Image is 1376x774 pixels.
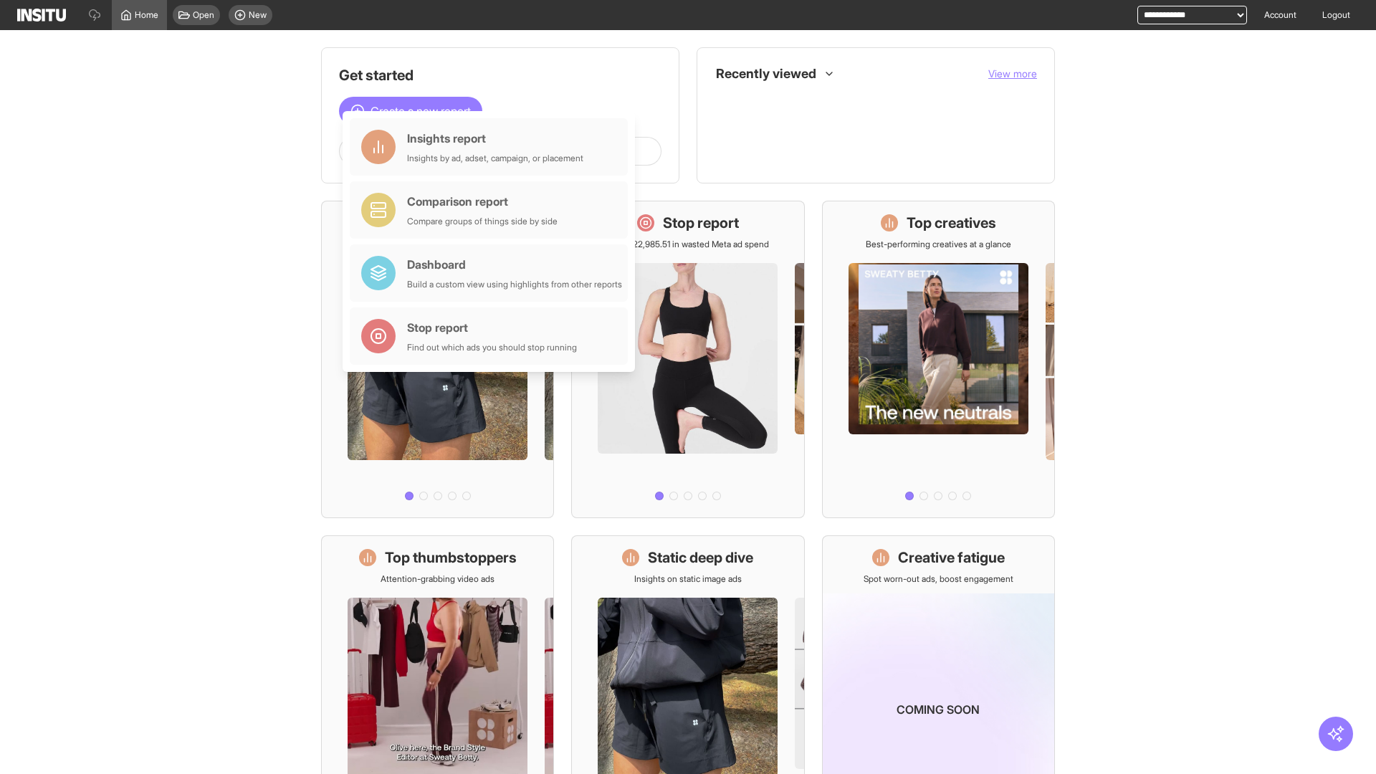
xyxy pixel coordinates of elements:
[407,130,583,147] div: Insights report
[746,128,788,140] span: TikTok Ads
[193,9,214,21] span: Open
[746,97,791,108] span: Placements
[648,548,753,568] h1: Static deep dive
[571,201,804,518] a: Stop reportSave £22,985.51 in wasted Meta ad spend
[407,342,577,353] div: Find out which ads you should stop running
[822,201,1055,518] a: Top creativesBest-performing creatives at a glance
[407,319,577,336] div: Stop report
[407,256,622,273] div: Dashboard
[607,239,769,250] p: Save £22,985.51 in wasted Meta ad spend
[907,213,996,233] h1: Top creatives
[381,573,494,585] p: Attention-grabbing video ads
[634,573,742,585] p: Insights on static image ads
[720,125,737,143] div: Insights
[135,9,158,21] span: Home
[385,548,517,568] h1: Top thumbstoppers
[720,94,737,111] div: Insights
[988,67,1037,80] span: View more
[339,65,661,85] h1: Get started
[407,279,622,290] div: Build a custom view using highlights from other reports
[339,97,482,125] button: Create a new report
[407,216,558,227] div: Compare groups of things side by side
[407,193,558,210] div: Comparison report
[371,102,471,120] span: Create a new report
[663,213,739,233] h1: Stop report
[17,9,66,21] img: Logo
[407,153,583,164] div: Insights by ad, adset, campaign, or placement
[866,239,1011,250] p: Best-performing creatives at a glance
[249,9,267,21] span: New
[746,128,1026,140] span: TikTok Ads
[321,201,554,518] a: What's live nowSee all active ads instantly
[746,97,1026,108] span: Placements
[988,67,1037,81] button: View more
